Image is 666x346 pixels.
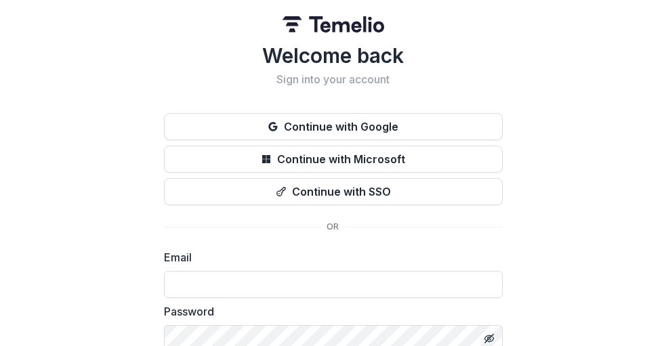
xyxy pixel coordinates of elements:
[164,303,495,320] label: Password
[164,178,503,205] button: Continue with SSO
[164,146,503,173] button: Continue with Microsoft
[283,16,384,33] img: Temelio
[164,43,503,68] h1: Welcome back
[164,73,503,86] h2: Sign into your account
[164,113,503,140] button: Continue with Google
[164,249,495,265] label: Email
